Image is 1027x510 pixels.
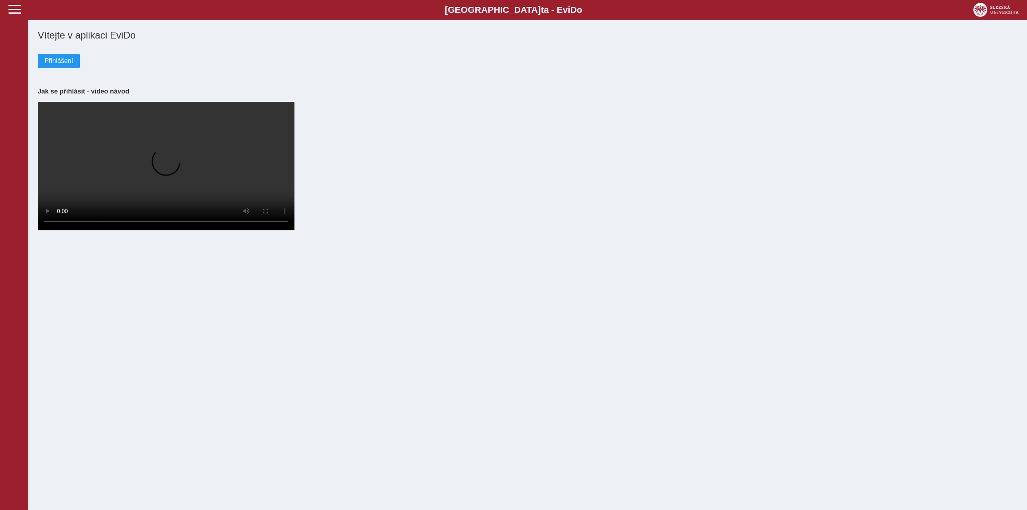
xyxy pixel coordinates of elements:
span: o [577,5,583,15]
b: [GEOGRAPHIC_DATA] a - Evi [24,5,1003,15]
span: t [541,5,544,15]
h3: Jak se přihlásit - video návod [38,87,1017,95]
button: Přihlášení [38,54,80,68]
img: logo_web_su.png [973,3,1019,17]
video: Your browser does not support the video tag. [38,102,294,230]
span: Přihlášení [45,57,73,65]
h1: Vítejte v aplikaci EviDo [38,30,1017,41]
span: D [570,5,576,15]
